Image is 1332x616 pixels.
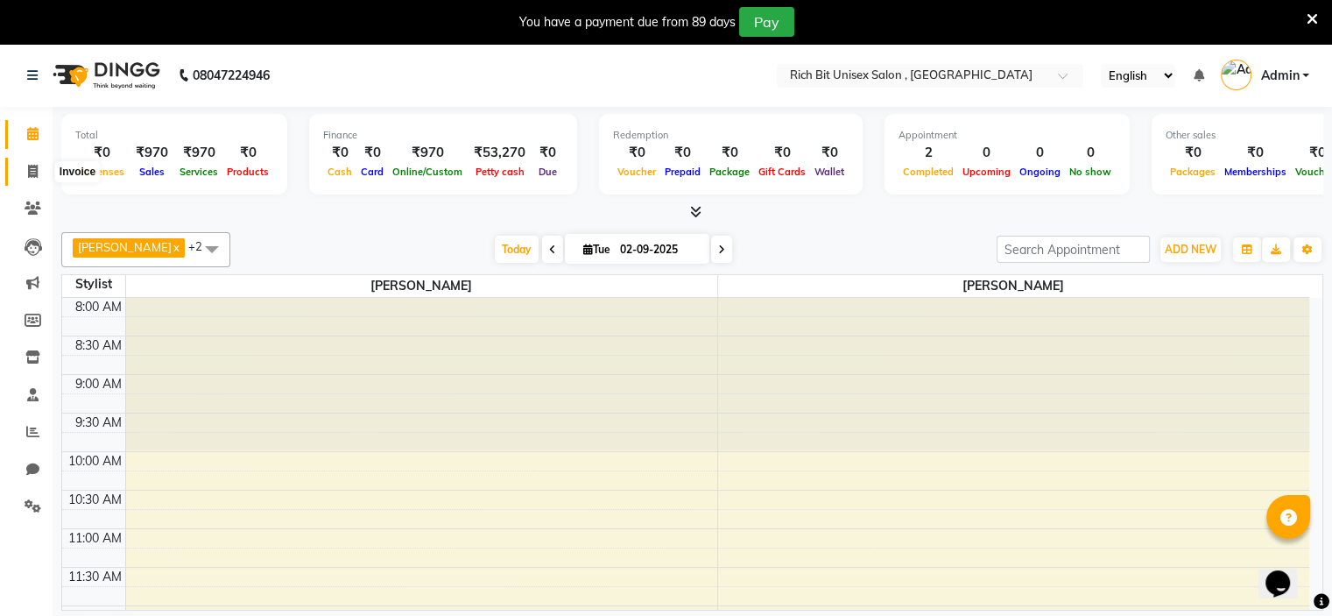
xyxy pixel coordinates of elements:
div: 8:00 AM [72,298,125,316]
span: Prepaid [660,166,705,178]
span: No show [1065,166,1116,178]
div: 10:30 AM [65,491,125,509]
div: ₹0 [323,143,356,163]
div: ₹0 [810,143,849,163]
span: Admin [1260,67,1299,85]
iframe: chat widget [1258,546,1314,598]
a: x [172,240,180,254]
div: ₹0 [705,143,754,163]
div: 2 [899,143,958,163]
div: ₹970 [388,143,467,163]
div: ₹0 [613,143,660,163]
div: ₹0 [754,143,810,163]
span: Due [534,166,561,178]
span: Wallet [810,166,849,178]
div: Total [75,128,273,143]
span: Cash [323,166,356,178]
span: Ongoing [1015,166,1065,178]
span: [PERSON_NAME] [78,240,172,254]
button: ADD NEW [1160,237,1221,262]
span: [PERSON_NAME] [126,275,717,297]
div: 0 [958,143,1015,163]
div: ₹0 [1220,143,1291,163]
div: ₹0 [660,143,705,163]
div: 9:00 AM [72,375,125,393]
div: 11:30 AM [65,568,125,586]
span: Petty cash [471,166,529,178]
span: Completed [899,166,958,178]
span: Voucher [613,166,660,178]
div: ₹0 [532,143,563,163]
span: Today [495,236,539,263]
div: 8:30 AM [72,336,125,355]
div: You have a payment due from 89 days [519,13,736,32]
div: Finance [323,128,563,143]
div: Redemption [613,128,849,143]
span: Memberships [1220,166,1291,178]
span: Services [175,166,222,178]
div: ₹53,270 [467,143,532,163]
div: ₹970 [129,143,175,163]
div: 0 [1015,143,1065,163]
span: [PERSON_NAME] [718,275,1310,297]
div: 10:00 AM [65,452,125,471]
div: ₹0 [75,143,129,163]
span: Gift Cards [754,166,810,178]
button: Pay [739,7,794,37]
div: Stylist [62,275,125,294]
span: Products [222,166,273,178]
img: Admin [1221,60,1251,90]
b: 08047224946 [193,51,270,100]
div: Appointment [899,128,1116,143]
div: 11:00 AM [65,529,125,548]
div: ₹0 [1166,143,1220,163]
span: Tue [579,243,615,256]
div: Invoice [55,162,100,183]
span: +2 [188,239,215,253]
div: 9:30 AM [72,414,125,432]
span: ADD NEW [1165,243,1216,256]
input: 2025-09-02 [615,237,702,263]
div: ₹970 [175,143,222,163]
div: ₹0 [222,143,273,163]
span: Card [356,166,388,178]
img: logo [45,51,165,100]
span: Upcoming [958,166,1015,178]
span: Sales [135,166,169,178]
span: Package [705,166,754,178]
span: Packages [1166,166,1220,178]
div: ₹0 [356,143,388,163]
div: 0 [1065,143,1116,163]
span: Online/Custom [388,166,467,178]
input: Search Appointment [997,236,1150,263]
